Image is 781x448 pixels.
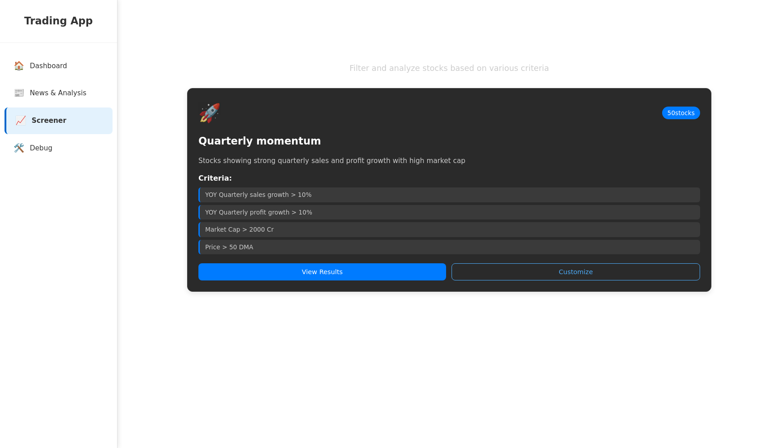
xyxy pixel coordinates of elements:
div: 50 stocks [662,107,700,119]
span: Debug [30,143,52,154]
h2: Trading App [9,14,108,29]
li: YOY Quarterly profit growth > 10% [198,205,700,219]
span: Dashboard [30,61,67,71]
h3: Quarterly momentum [198,134,700,149]
li: Market Cap > 2000 Cr [198,222,700,237]
li: YOY Quarterly sales growth > 10% [198,187,700,202]
span: Screener [32,116,66,126]
a: 📈Screener [5,107,113,134]
span: 🏠 [14,60,24,73]
a: 📰News & Analysis [5,80,113,107]
h1: Stock Screener [187,35,711,55]
span: 🛠️ [14,142,24,155]
p: Stocks showing strong quarterly sales and profit growth with high market cap [198,156,700,166]
button: Customize [452,263,700,280]
div: 🚀 [198,99,221,126]
a: 🏠Dashboard [5,53,113,79]
p: Filter and analyze stocks based on various criteria [187,62,711,74]
span: 📈 [15,114,26,127]
span: 📰 [14,87,24,100]
h4: Criteria: [198,173,700,184]
a: 🛠️Debug [5,135,113,162]
button: View Results [198,263,446,280]
li: Price > 50 DMA [198,240,700,254]
span: News & Analysis [30,88,86,98]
